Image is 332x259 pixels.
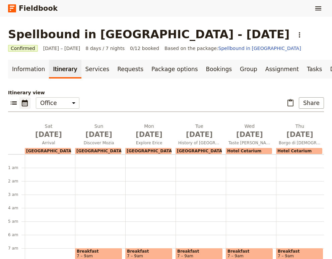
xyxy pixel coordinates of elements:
[227,254,271,258] span: 7 – 9am
[127,249,171,254] span: Breakfast
[276,148,322,154] div: Hotel Cetarium
[276,123,326,148] button: Thu [DATE]Borgo di [DEMOGRAPHIC_DATA]
[276,140,324,146] span: Borgo di [DEMOGRAPHIC_DATA]
[8,45,38,52] span: Confirmed
[285,97,296,109] button: Paste itinerary item
[313,3,324,14] button: Show menu
[164,45,301,52] span: Based on the package:
[27,129,70,140] span: [DATE]
[127,254,171,258] span: 7 – 9am
[75,148,121,154] div: [GEOGRAPHIC_DATA][PERSON_NAME]
[25,140,72,146] span: Arrival
[27,123,70,140] h2: Sat
[228,129,271,140] span: [DATE]
[279,129,321,140] span: [DATE]
[177,254,221,258] span: 7 – 9am
[8,219,25,224] div: 5 am
[176,148,222,154] div: [GEOGRAPHIC_DATA][PERSON_NAME]
[226,140,273,146] span: Taste [PERSON_NAME]
[294,29,305,41] button: Actions
[43,45,80,52] span: [DATE] – [DATE]
[85,45,125,52] span: 8 days / 7 nights
[128,123,170,140] h2: Mon
[147,60,202,79] a: Package options
[113,60,147,79] a: Requests
[228,123,271,140] h2: Wed
[279,123,321,140] h2: Thu
[49,60,81,79] a: Itinerary
[81,60,114,79] a: Services
[226,148,272,154] div: Hotel Cetarium
[278,254,322,258] span: 7 – 9am
[8,192,25,197] div: 3 am
[202,60,236,79] a: Bookings
[176,140,223,146] span: History of [GEOGRAPHIC_DATA]
[8,205,25,211] div: 4 am
[128,129,170,140] span: [DATE]
[125,148,172,154] div: [GEOGRAPHIC_DATA][PERSON_NAME]
[8,165,25,170] div: 1 am
[8,3,58,14] a: Fieldbook
[75,123,125,148] button: Sun [DATE]Discover Mozia
[8,60,49,79] a: Information
[125,123,176,148] button: Mon [DATE]Explore Erice
[75,140,123,146] span: Discover Mozia
[226,123,276,148] button: Wed [DATE]Taste [PERSON_NAME]
[8,178,25,184] div: 2 am
[125,140,173,146] span: Explore Erice
[236,60,261,79] a: Group
[178,129,220,140] span: [DATE]
[77,254,121,258] span: 7 – 9am
[299,97,324,109] button: Share
[178,123,220,140] h2: Tue
[25,148,71,154] div: [GEOGRAPHIC_DATA][PERSON_NAME]
[303,60,326,79] a: Tasks
[78,123,120,140] h2: Sun
[130,45,159,52] span: 0/12 booked
[8,28,290,41] h1: Spellbound in [GEOGRAPHIC_DATA] - [DATE]
[8,97,19,109] button: List view
[278,249,322,254] span: Breakfast
[227,249,271,254] span: Breakfast
[177,249,221,254] span: Breakfast
[8,89,324,96] p: Itinerary view
[19,97,30,109] button: Calendar view
[218,46,301,51] a: Spellbound in [GEOGRAPHIC_DATA]
[8,246,25,251] div: 7 am
[77,249,121,254] span: Breakfast
[176,123,226,148] button: Tue [DATE]History of [GEOGRAPHIC_DATA]
[261,60,303,79] a: Assignment
[277,149,312,153] span: Hotel Cetarium
[78,129,120,140] span: [DATE]
[25,123,75,148] button: Sat [DATE]Arrival
[8,232,25,238] div: 6 am
[227,149,261,153] span: Hotel Cetarium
